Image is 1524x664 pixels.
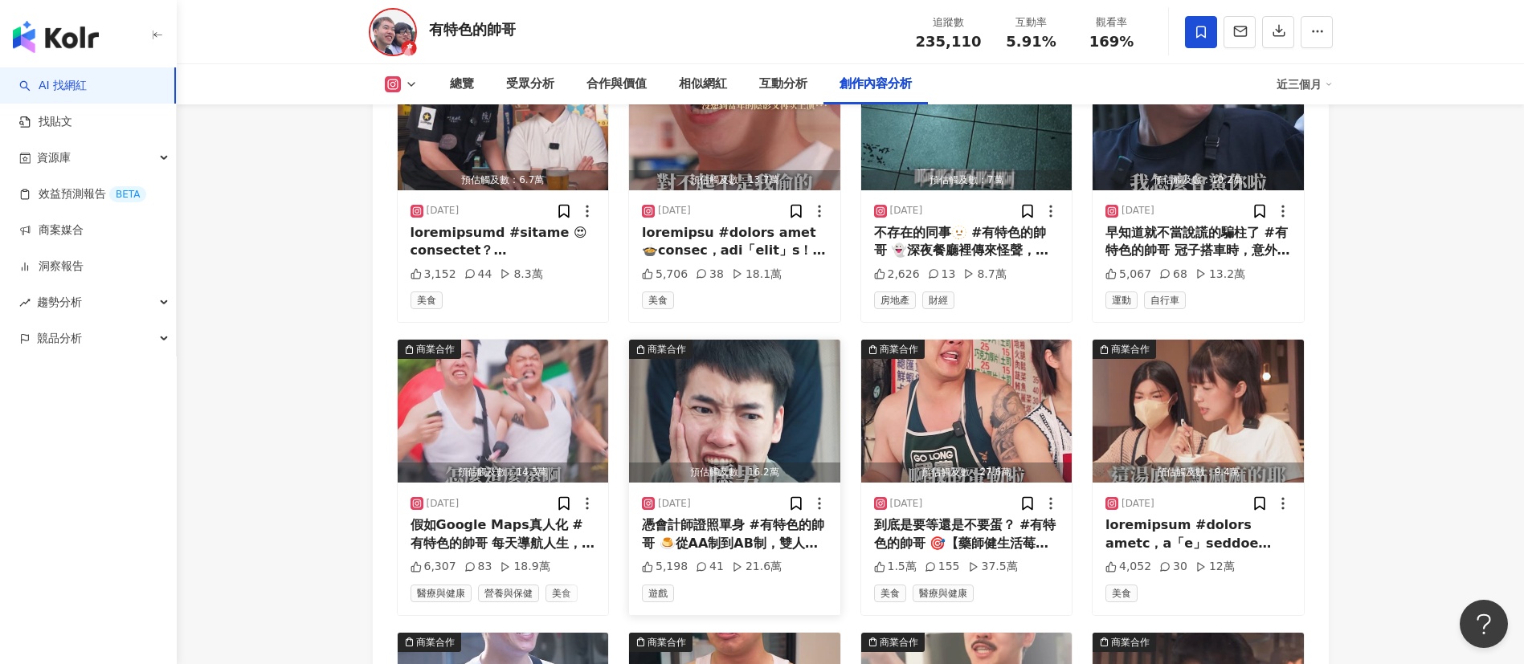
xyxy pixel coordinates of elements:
div: [DATE] [658,204,691,218]
div: 6,307 [411,559,456,575]
span: 235,110 [916,33,982,50]
div: 預估觸及數：6.7萬 [398,170,609,190]
div: 不存在的同事🫥 #有特色的帥哥 👻深夜餐廳裡傳來怪聲，監視器前還有黑影… 大家嚇到亂跑，結果最後聽見一句—「[PERSON_NAME] pay… [PERSON_NAME] pay…」 不用怕😂... [874,224,1060,260]
span: 自行車 [1144,291,1186,309]
div: 12萬 [1195,559,1235,575]
span: 醫療與健康 [913,585,974,602]
div: [DATE] [658,497,691,511]
div: [DATE] [1122,497,1154,511]
div: 有特色的帥哥 [429,19,516,39]
div: 18.1萬 [732,267,782,283]
div: 13 [928,267,956,283]
div: 41 [696,559,724,575]
div: [DATE] [427,204,460,218]
div: 68 [1159,267,1187,283]
div: 追蹤數 [916,14,982,31]
div: 到底是要等還是不要蛋？ #有特色的帥哥 🎯【藥師健生活莓日C】你的日常元氣，從一顆開始。 🌱天然來源：嚴選西印度櫻桃天然萃取維生素C來源 ✨七種莓果萃取，綜合吸收多樣營養素 💪一顆就能補充100... [874,516,1060,552]
div: 創作內容分析 [840,75,912,94]
button: 商業合作預估觸及數：16.2萬 [629,340,840,483]
a: 洞察報告 [19,259,84,275]
a: 商案媒合 [19,222,84,238]
div: 13.2萬 [1195,267,1245,283]
span: 美食 [545,585,578,602]
img: post-image [1093,47,1304,190]
div: 商業合作 [880,634,918,650]
div: 5,706 [642,267,688,283]
div: 2,626 [874,267,920,283]
div: 觀看率 [1081,14,1142,31]
iframe: Help Scout Beacon - Open [1460,600,1508,648]
div: 預估觸及數：14.3萬 [398,462,609,483]
div: [DATE] [890,497,923,511]
div: 互動分析 [759,75,807,94]
div: [DATE] [1122,204,1154,218]
img: post-image [861,47,1073,190]
span: 運動 [1105,291,1138,309]
a: searchAI 找網紅 [19,78,87,94]
span: rise [19,297,31,308]
span: 資源庫 [37,140,71,176]
a: 效益預測報告BETA [19,186,146,202]
span: 醫療與健康 [411,585,472,602]
img: post-image [398,47,609,190]
img: post-image [629,47,840,190]
div: 30 [1159,559,1187,575]
button: 商業合作預估觸及數：14.3萬 [398,340,609,483]
img: post-image [629,340,840,483]
div: 預估觸及數：27.6萬 [861,462,1073,483]
div: 商業合作 [416,341,455,357]
span: 美食 [642,291,674,309]
div: 預估觸及數：7萬 [861,170,1073,190]
span: 5.91% [1006,34,1056,50]
div: 合作與價值 [586,75,647,94]
button: 商業合作預估觸及數：6.7萬 [398,47,609,190]
img: logo [13,21,99,53]
div: 預估觸及數：10.2萬 [1093,170,1304,190]
span: 競品分析 [37,320,82,356]
button: 商業合作預估觸及數：7萬 [861,47,1073,190]
img: KOL Avatar [369,8,417,56]
div: loremipsumd #sitame 😍consectet？ adipiscingelit：seddoeiu～ tem_incididuntut，laboreetdolorem！🍣🥩🔥 👀al... [411,224,596,260]
span: 遊戲 [642,585,674,602]
div: 商業合作 [416,634,455,650]
div: 受眾分析 [506,75,554,94]
div: 互動率 [1001,14,1062,31]
div: 商業合作 [880,341,918,357]
div: 商業合作 [1111,634,1150,650]
button: 商業合作預估觸及數：9.4萬 [1093,340,1304,483]
div: loremipsu #dolors amet🍲consec，adi「elit」s！ 🥘74doe tempo【incid】、utlab【etdo】、magna【aliq】， enimadmini... [642,224,827,260]
div: 總覽 [450,75,474,94]
button: 商業合作預估觸及數：13.7萬 [629,47,840,190]
div: 21.6萬 [732,559,782,575]
img: post-image [1093,340,1304,483]
span: 房地產 [874,291,916,309]
a: 找貼文 [19,114,72,130]
div: 37.5萬 [968,559,1018,575]
div: 近三個月 [1277,71,1333,97]
div: 38 [696,267,724,283]
span: 169% [1089,34,1134,50]
div: 商業合作 [648,341,686,357]
div: 預估觸及數：9.4萬 [1093,462,1304,483]
span: 美食 [411,291,443,309]
div: 3,152 [411,267,456,283]
div: 8.7萬 [963,267,1006,283]
img: post-image [398,340,609,483]
div: [DATE] [890,204,923,218]
span: 財經 [922,291,954,309]
div: 83 [464,559,492,575]
div: [DATE] [427,497,460,511]
div: 商業合作 [1111,341,1150,357]
div: 18.9萬 [500,559,550,575]
div: 早知道就不當說謊的騙柱了 #有特色的帥哥 冠子搭車時，意外發現修哥竟然在 Cosplay 戀柱的小秘密… 結果還挖到一個更大的秘密🤣 ✨55688多元計程車 🌟尖峰時段更優惠 🌟24小時真人客服... [1105,224,1291,260]
span: 美食 [1105,585,1138,602]
div: 155 [925,559,960,575]
button: 商業合作預估觸及數：27.6萬 [861,340,1073,483]
span: 美食 [874,585,906,602]
div: 相似網紅 [679,75,727,94]
div: 5,067 [1105,267,1151,283]
div: 5,198 [642,559,688,575]
span: 趨勢分析 [37,284,82,320]
div: 預估觸及數：16.2萬 [629,462,840,483]
div: 8.3萬 [500,267,542,283]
